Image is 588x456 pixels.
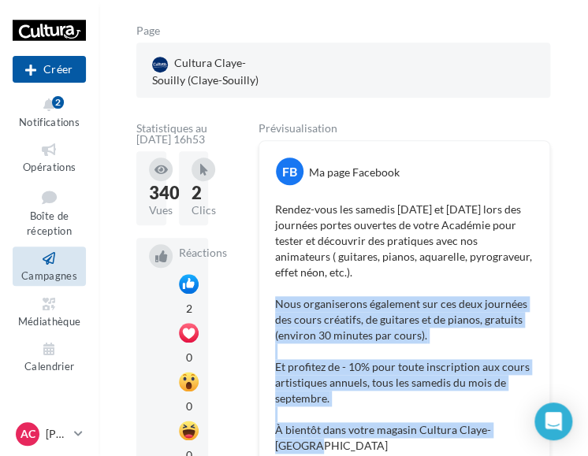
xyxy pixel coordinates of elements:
a: Médiathèque [13,292,86,331]
div: Ma page Facebook [309,165,400,180]
div: 0 [179,395,199,414]
div: FB [276,158,303,185]
div: 2 [52,96,64,109]
div: Nouvelle campagne [13,56,86,83]
a: AC [PERSON_NAME] [13,419,86,449]
button: Notifications 2 [13,93,86,132]
div: Page [136,25,173,36]
span: AC [20,426,35,442]
span: Notifications [19,116,80,128]
span: Campagnes [21,269,77,282]
div: 0 [179,347,199,365]
a: Boîte de réception [13,184,86,241]
button: Créer [13,56,86,83]
div: Prévisualisation [259,123,550,134]
div: 2 [179,298,199,317]
p: Rendez-vous les samedis [DATE] et [DATE] lors des journées portes ouvertes de votre Académie pour... [275,202,534,454]
div: Open Intercom Messenger [534,402,572,440]
span: Boîte de réception [27,209,72,237]
span: Médiathèque [18,315,81,328]
span: Calendrier [24,360,74,373]
a: Cultura Claye-Souilly (Claye-Souilly) [149,52,278,91]
div: Réactions [179,247,195,258]
span: Opérations [23,161,76,173]
a: Calendrier [13,337,86,376]
a: Opérations [13,138,86,176]
div: Statistiques au [DATE] 16h53 [136,123,208,145]
a: Campagnes [13,247,86,285]
p: [PERSON_NAME] [46,426,68,442]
